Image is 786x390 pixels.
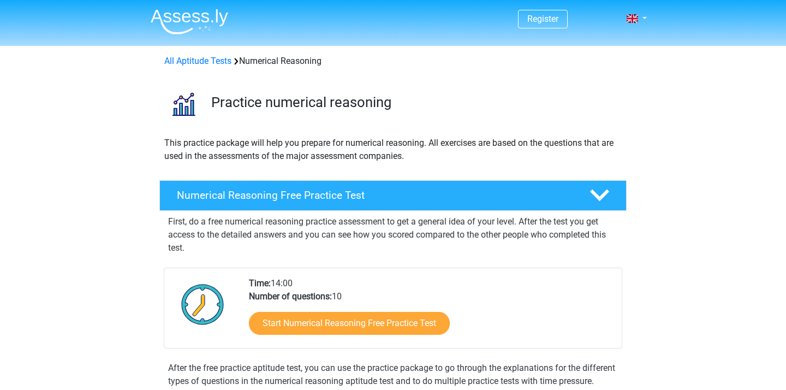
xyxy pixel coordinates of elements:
img: numerical reasoning [160,81,206,127]
a: Register [527,14,558,24]
div: 14:00 10 [241,277,621,348]
b: Number of questions: [249,291,332,302]
b: Time: [249,278,271,288]
p: This practice package will help you prepare for numerical reasoning. All exercises are based on t... [164,137,622,163]
a: All Aptitude Tests [164,56,231,66]
div: After the free practice aptitude test, you can use the practice package to go through the explana... [164,362,622,388]
div: Numerical Reasoning [160,55,626,68]
p: First, do a free numerical reasoning practice assessment to get a general idea of your level. Aft... [168,215,618,255]
a: Numerical Reasoning Free Practice Test [155,180,631,211]
h3: Practice numerical reasoning [211,94,618,111]
img: Assessly [151,9,228,34]
img: Clock [175,277,230,332]
h4: Numerical Reasoning Free Practice Test [177,189,572,202]
a: Start Numerical Reasoning Free Practice Test [249,312,450,335]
